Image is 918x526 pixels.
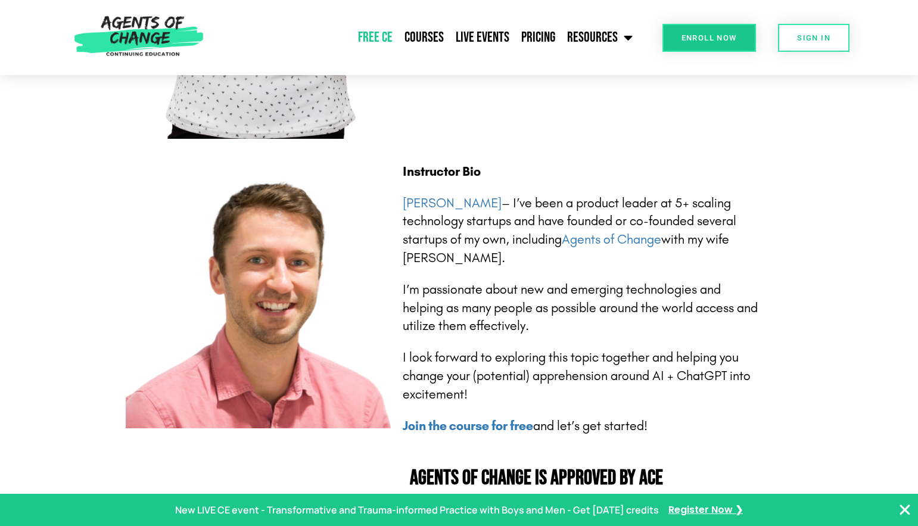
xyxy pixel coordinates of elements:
[403,164,481,179] b: Instructor Bio
[352,23,399,52] a: Free CE
[450,23,515,52] a: Live Events
[561,23,639,52] a: Resources
[175,502,659,519] p: New LIVE CE event - Transformative and Trauma-informed Practice with Boys and Men - Get [DATE] cr...
[403,194,763,267] p: – I’ve been a product leader at 5+ scaling technology startups and have founded or co-founded sev...
[898,503,912,517] button: Close Banner
[403,281,763,335] p: I’m passionate about new and emerging technologies and helping as many people as possible around ...
[403,417,763,435] p: and let’s get started!
[209,23,639,52] nav: Menu
[562,232,661,247] a: Agents of Change
[668,502,743,519] a: Register Now ❯
[403,418,533,434] a: Join the course for free
[778,24,849,52] a: SIGN IN
[410,468,799,488] h4: Agents of Change is Approved by ACE
[662,24,756,52] a: Enroll Now
[399,23,450,52] a: Courses
[682,34,737,42] span: Enroll Now
[403,348,763,403] p: I look forward to exploring this topic together and helping you change your (potential) apprehens...
[403,195,502,211] a: [PERSON_NAME]
[515,23,561,52] a: Pricing
[797,34,830,42] span: SIGN IN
